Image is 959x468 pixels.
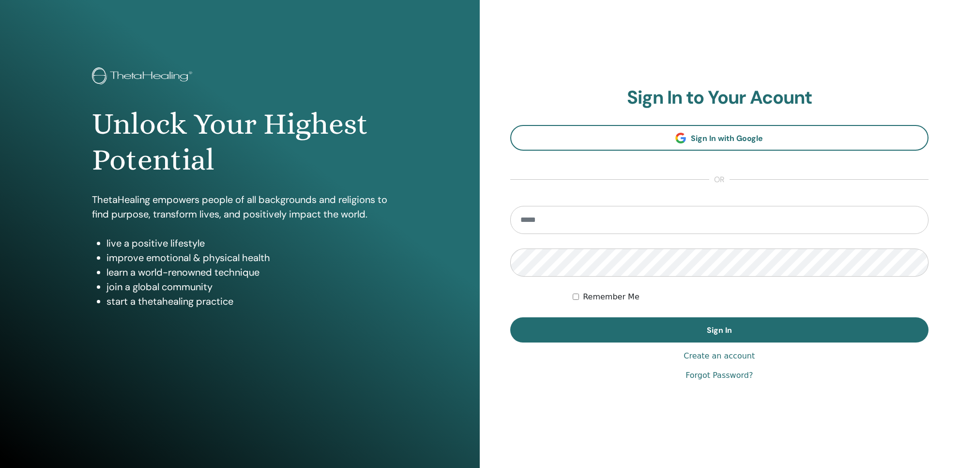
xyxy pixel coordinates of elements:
span: or [709,174,730,186]
label: Remember Me [583,291,639,303]
li: improve emotional & physical health [107,250,387,265]
li: learn a world-renowned technique [107,265,387,280]
h1: Unlock Your Highest Potential [92,106,387,178]
span: Sign In [707,325,732,335]
div: Keep me authenticated indefinitely or until I manually logout [573,291,929,303]
a: Forgot Password? [685,370,753,381]
li: live a positive lifestyle [107,236,387,250]
p: ThetaHealing empowers people of all backgrounds and religions to find purpose, transform lives, a... [92,192,387,221]
a: Sign In with Google [510,125,929,151]
a: Create an account [684,350,755,362]
span: Sign In with Google [691,133,763,143]
li: join a global community [107,280,387,294]
button: Sign In [510,317,929,343]
h2: Sign In to Your Acount [510,87,929,109]
li: start a thetahealing practice [107,294,387,309]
